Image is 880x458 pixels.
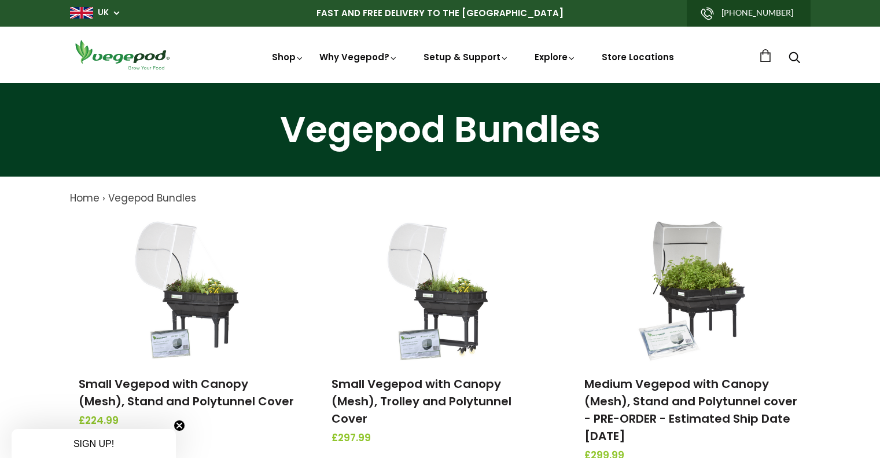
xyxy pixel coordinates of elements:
[79,413,296,428] span: £224.99
[73,439,114,449] span: SIGN UP!
[108,191,196,205] a: Vegepod Bundles
[332,376,511,427] a: Small Vegepod with Canopy (Mesh), Trolley and Polytunnel Cover
[632,218,754,362] img: Medium Vegepod with Canopy (Mesh), Stand and Polytunnel cover - PRE-ORDER - Estimated Ship Date S...
[14,112,866,148] h1: Vegepod Bundles
[535,51,576,63] a: Explore
[424,51,509,63] a: Setup & Support
[79,376,294,409] a: Small Vegepod with Canopy (Mesh), Stand and Polytunnel Cover
[70,7,93,19] img: gb_large.png
[379,218,500,362] img: Small Vegepod with Canopy (Mesh), Trolley and Polytunnel Cover
[70,191,811,206] nav: breadcrumbs
[70,38,174,71] img: Vegepod
[584,376,797,444] a: Medium Vegepod with Canopy (Mesh), Stand and Polytunnel cover - PRE-ORDER - Estimated Ship Date [...
[102,191,105,205] span: ›
[272,51,304,63] a: Shop
[174,420,185,431] button: Close teaser
[319,51,398,63] a: Why Vegepod?
[126,218,248,362] img: Small Vegepod with Canopy (Mesh), Stand and Polytunnel Cover
[602,51,674,63] a: Store Locations
[70,191,100,205] a: Home
[789,53,800,65] a: Search
[98,7,109,19] a: UK
[332,431,548,446] span: £297.99
[12,429,176,458] div: SIGN UP!Close teaser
